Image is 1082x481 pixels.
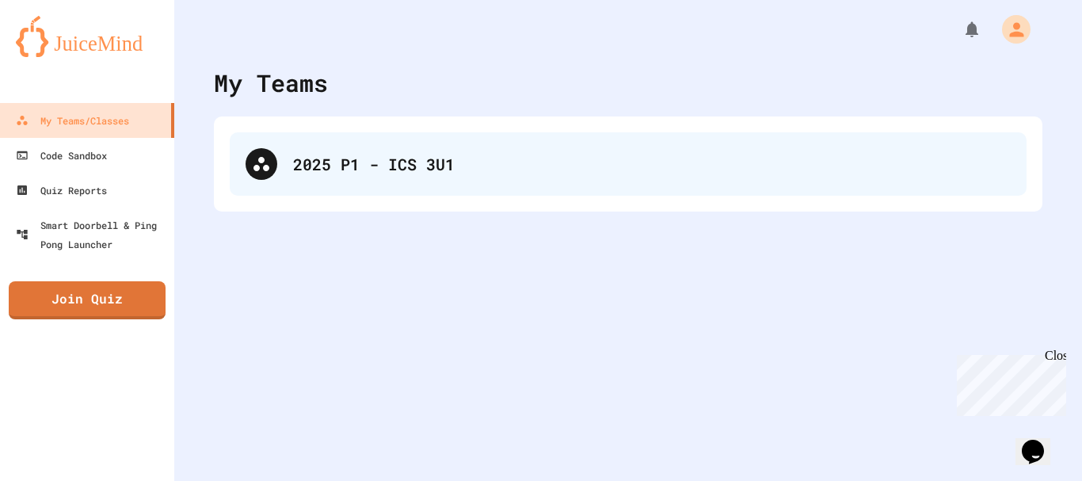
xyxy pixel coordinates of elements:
div: My Teams/Classes [16,111,129,130]
div: 2025 P1 - ICS 3U1 [293,152,1011,176]
div: My Teams [214,65,328,101]
div: Code Sandbox [16,146,107,165]
div: Smart Doorbell & Ping Pong Launcher [16,216,168,254]
div: Quiz Reports [16,181,107,200]
div: Chat with us now!Close [6,6,109,101]
div: My Notifications [933,16,985,43]
div: My Account [985,11,1034,48]
iframe: chat widget [951,349,1066,416]
iframe: chat widget [1015,418,1066,465]
img: logo-orange.svg [16,16,158,57]
a: Join Quiz [9,281,166,319]
div: 2025 P1 - ICS 3U1 [230,132,1027,196]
